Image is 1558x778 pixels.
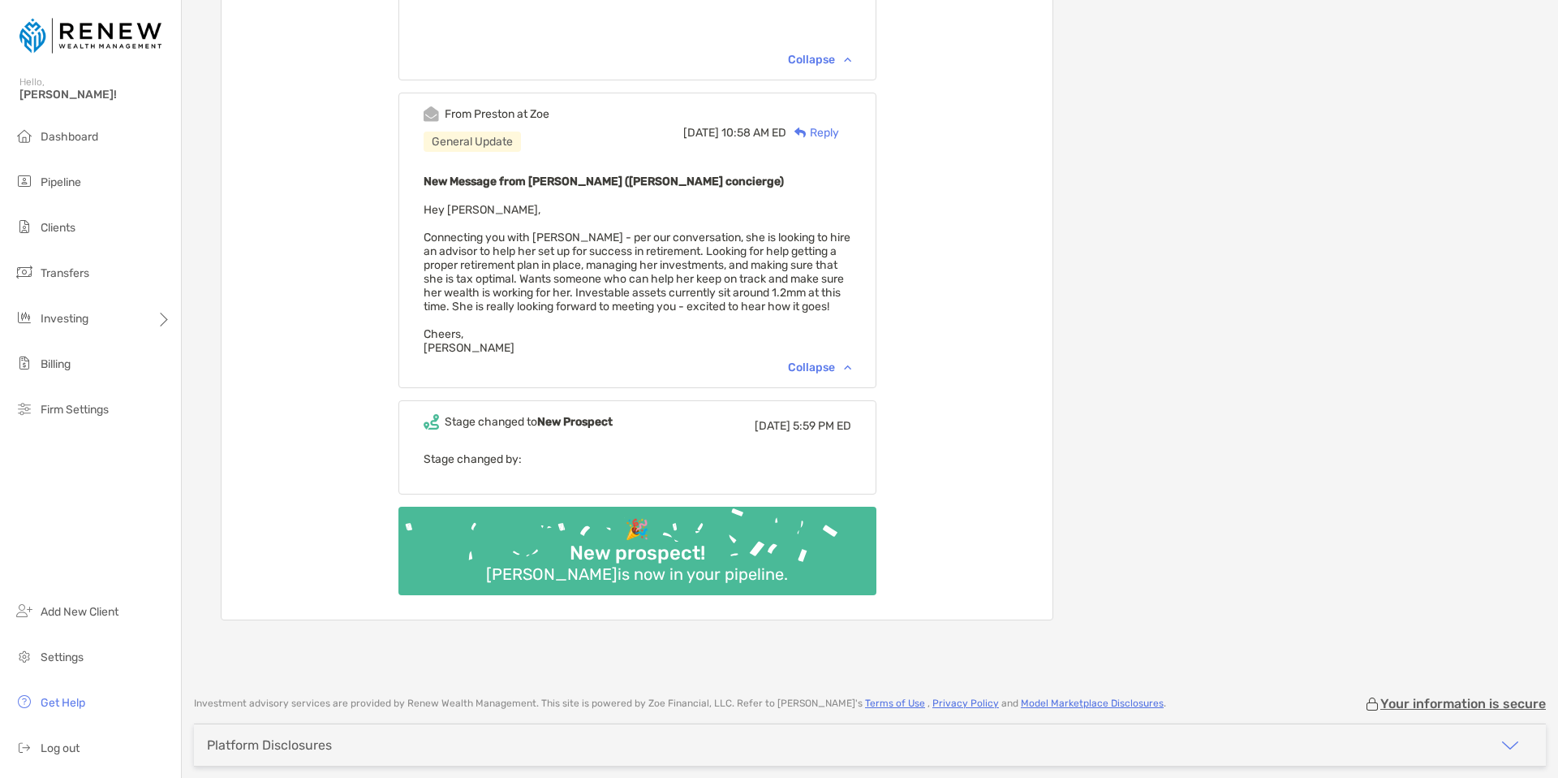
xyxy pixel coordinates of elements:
p: Stage changed by: [424,449,851,469]
div: Reply [786,124,839,141]
span: 10:58 AM ED [721,126,786,140]
img: Event icon [424,106,439,122]
b: New Prospect [537,415,613,429]
span: Dashboard [41,130,98,144]
span: Investing [41,312,88,326]
img: logout icon [15,737,34,757]
img: Confetti [398,507,876,582]
img: clients icon [15,217,34,236]
b: New Message from [PERSON_NAME] ([PERSON_NAME] concierge) [424,175,784,188]
span: [DATE] [683,126,719,140]
div: Collapse [788,361,851,374]
span: Transfers [41,266,89,280]
a: Privacy Policy [932,698,999,709]
a: Terms of Use [865,698,925,709]
span: Settings [41,650,84,664]
div: From Preston at Zoe [445,107,549,121]
div: Platform Disclosures [207,737,332,753]
a: Model Marketplace Disclosures [1021,698,1164,709]
p: Investment advisory services are provided by Renew Wealth Management . This site is powered by Zo... [194,698,1166,710]
span: 5:59 PM ED [793,419,851,433]
img: transfers icon [15,262,34,282]
img: dashboard icon [15,126,34,145]
div: [PERSON_NAME] is now in your pipeline. [480,564,794,584]
span: Add New Client [41,605,118,619]
span: [PERSON_NAME]! [19,88,171,102]
span: Log out [41,741,80,755]
img: billing icon [15,353,34,373]
div: Stage changed to [445,415,613,429]
img: Chevron icon [844,57,851,62]
img: firm-settings icon [15,399,34,418]
img: Chevron icon [844,365,851,370]
span: Clients [41,221,75,235]
img: Zoe Logo [19,6,161,65]
div: General Update [424,132,521,152]
img: settings icon [15,646,34,666]
img: Reply icon [794,128,807,138]
img: investing icon [15,308,34,327]
p: Your information is secure [1380,696,1546,711]
div: Collapse [788,53,851,67]
span: [DATE] [755,419,790,433]
img: pipeline icon [15,171,34,191]
img: Event icon [424,414,439,430]
span: Pipeline [41,175,81,189]
img: icon arrow [1500,736,1520,755]
span: Get Help [41,696,85,710]
img: get-help icon [15,692,34,711]
span: Hey [PERSON_NAME], Connecting you with [PERSON_NAME] - per our conversation, she is looking to hi... [424,203,850,355]
img: add_new_client icon [15,601,34,620]
div: New prospect! [563,542,712,565]
span: Firm Settings [41,403,109,417]
span: Billing [41,357,71,371]
div: 🎉 [618,518,656,542]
